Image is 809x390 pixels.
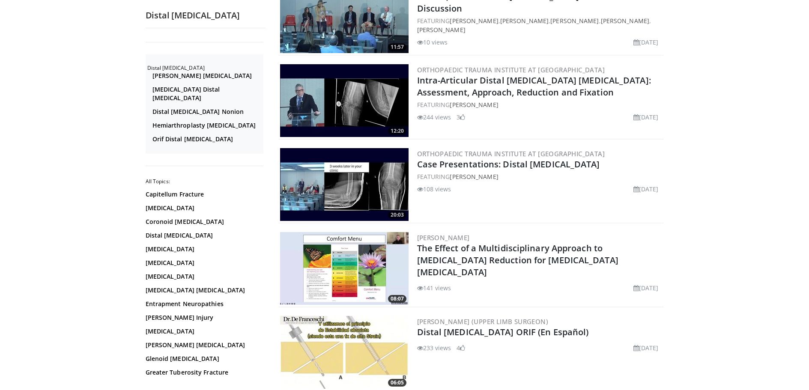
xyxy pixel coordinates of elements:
a: [PERSON_NAME] [417,26,466,34]
a: [PERSON_NAME] [450,17,498,25]
span: 12:20 [388,127,406,135]
li: 10 views [417,38,448,47]
li: 141 views [417,283,451,292]
a: [PERSON_NAME] [550,17,599,25]
a: The Effect of a Multidisciplinary Approach to [MEDICAL_DATA] Reduction for [MEDICAL_DATA] [MEDICA... [417,242,618,278]
a: [MEDICAL_DATA] [MEDICAL_DATA] [146,286,261,295]
div: FEATURING [417,172,662,181]
a: [MEDICAL_DATA] Distal [MEDICAL_DATA] [152,85,261,102]
a: Distal [MEDICAL_DATA] Nonion [152,107,261,116]
a: Hemiarthroplasty [MEDICAL_DATA] [152,121,261,130]
img: 88b8e465-5b06-4ebf-88fb-b2f6f6c6bd5c.300x170_q85_crop-smart_upscale.jpg [280,316,409,389]
a: Case Presentations: Distal [MEDICAL_DATA] [417,158,600,170]
li: 108 views [417,185,451,194]
a: Orthopaedic Trauma Institute at [GEOGRAPHIC_DATA] [417,149,605,158]
li: 244 views [417,113,451,122]
a: 12:20 [280,64,409,137]
img: a7bce0dd-180f-4888-9407-4d22d73d9df9.300x170_q85_crop-smart_upscale.jpg [280,148,409,221]
a: [PERSON_NAME] [417,233,470,242]
div: FEATURING [417,100,662,109]
a: Coronoid [MEDICAL_DATA] [146,217,261,226]
h2: Distal [MEDICAL_DATA] [147,65,263,71]
span: 06:05 [388,379,406,387]
a: [MEDICAL_DATA] [146,204,261,212]
a: Orthopaedic Trauma Institute at [GEOGRAPHIC_DATA] [417,65,605,74]
a: Entrapment Neuropathies [146,300,261,308]
li: [DATE] [633,38,659,47]
span: 20:03 [388,211,406,219]
a: Glenoid [MEDICAL_DATA] [146,354,261,363]
li: [DATE] [633,343,659,352]
a: [PERSON_NAME] [MEDICAL_DATA] [152,71,261,80]
span: 08:07 [388,295,406,303]
a: [PERSON_NAME] [450,101,498,109]
div: FEATURING , , , , [417,16,662,34]
a: [PERSON_NAME] Injury [146,313,261,322]
a: Orif Distal [MEDICAL_DATA] [152,135,261,143]
a: 06:05 [280,316,409,389]
a: Distal [MEDICAL_DATA] ORIF (En Español) [417,326,589,338]
h2: All Topics: [146,178,263,185]
a: [PERSON_NAME] [450,173,498,181]
a: 08:07 [280,232,409,305]
a: Distal [MEDICAL_DATA] [146,231,261,240]
li: [DATE] [633,113,659,122]
li: 3 [457,113,465,122]
a: [MEDICAL_DATA] [146,327,261,336]
a: [PERSON_NAME] [601,17,649,25]
li: 233 views [417,343,451,352]
a: [MEDICAL_DATA] [146,259,261,267]
a: [PERSON_NAME] [500,17,549,25]
a: [PERSON_NAME] [MEDICAL_DATA] [146,341,261,349]
a: [PERSON_NAME] (Upper limb surgeon) [417,317,549,326]
li: [DATE] [633,283,659,292]
a: Capitellum Fracture [146,190,261,199]
a: Greater Tuberosity Fracture [146,368,261,377]
li: [DATE] [633,185,659,194]
a: [MEDICAL_DATA] [146,245,261,253]
li: 4 [457,343,465,352]
a: Intra-Articular Distal [MEDICAL_DATA] [MEDICAL_DATA]: Assessment, Approach, Reduction and Fixation [417,74,651,98]
img: 12765687-9d5a-49c6-bc9a-7b6f97b572c8.300x170_q85_crop-smart_upscale.jpg [280,64,409,137]
h2: Distal [MEDICAL_DATA] [146,10,266,21]
span: 11:57 [388,43,406,51]
img: 1dd0ed09-ac07-4064-8f61-9a0e790be62f.300x170_q85_crop-smart_upscale.jpg [280,232,409,305]
a: 20:03 [280,148,409,221]
a: [MEDICAL_DATA] [146,272,261,281]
